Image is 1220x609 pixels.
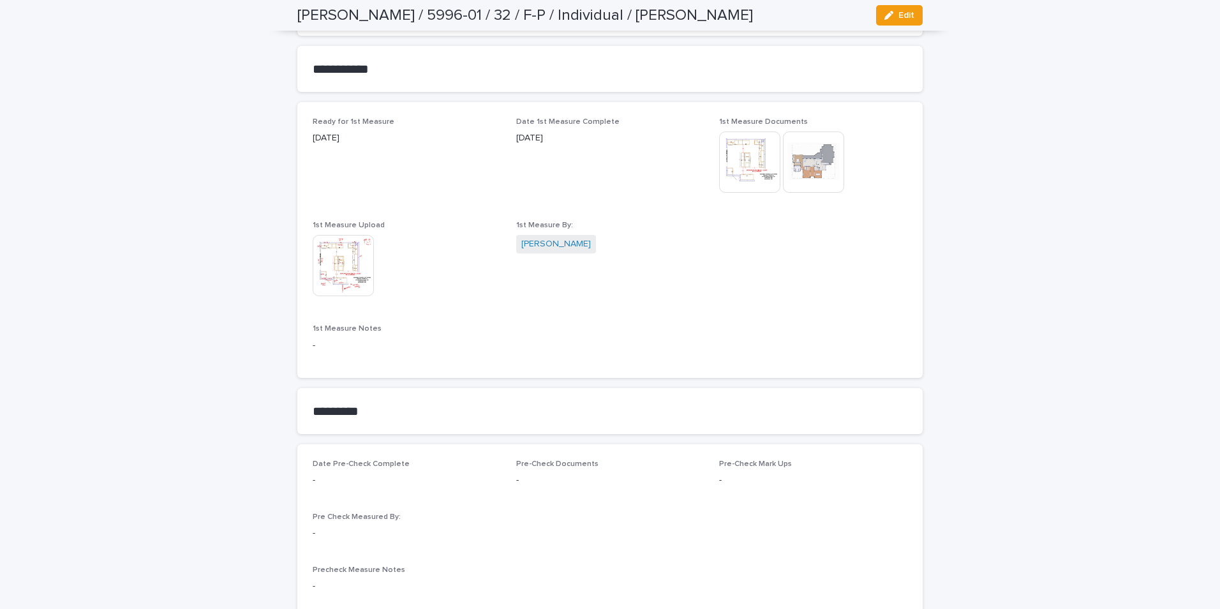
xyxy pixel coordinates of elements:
p: - [313,527,501,540]
span: Precheck Measure Notes [313,566,405,574]
p: [DATE] [516,132,704,145]
p: - [313,339,907,352]
h2: [PERSON_NAME] / 5996-01 / 32 / F-P / Individual / [PERSON_NAME] [297,6,753,25]
span: Edit [898,11,914,20]
p: - [313,580,907,593]
span: 1st Measure By: [516,222,573,229]
p: - [719,474,907,487]
p: - [516,474,704,487]
span: Date Pre-Check Complete [313,460,410,468]
p: - [313,474,501,487]
span: Pre-Check Documents [516,460,599,468]
span: Ready for 1st Measure [313,118,394,126]
span: 1st Measure Notes [313,325,382,333]
p: [DATE] [313,132,501,145]
a: [PERSON_NAME] [521,237,591,251]
span: Date 1st Measure Complete [516,118,620,126]
span: Pre Check Measured By: [313,513,401,521]
span: 1st Measure Documents [719,118,808,126]
span: 1st Measure Upload [313,222,385,229]
span: Pre-Check Mark Ups [719,460,792,468]
button: Edit [876,5,923,26]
